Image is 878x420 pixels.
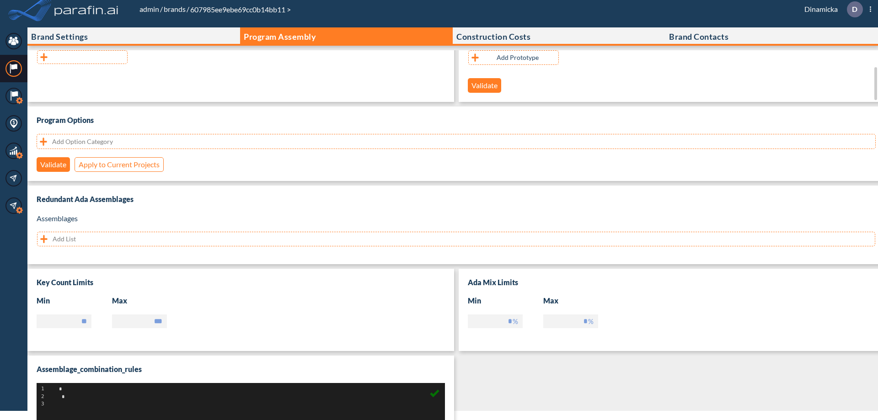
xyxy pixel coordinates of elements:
[37,278,445,287] h3: Key count limits
[468,78,501,93] button: Validate
[244,32,316,41] p: Program Assembly
[37,213,876,224] p: Assemblages
[453,27,665,46] button: Construction Costs
[53,234,76,244] p: Add List
[37,50,128,64] button: add line
[41,385,57,393] div: 1
[163,4,189,15] li: /
[139,5,160,13] a: admin
[37,195,876,204] h3: Redundant Ada Assemblages
[665,27,878,46] button: Brand Contacts
[37,232,875,246] button: Add List
[112,296,187,305] h3: Max
[588,317,594,326] label: %
[41,393,57,401] div: 2
[37,296,112,305] h3: Min
[456,32,530,41] p: Construction Costs
[139,4,163,15] li: /
[52,137,113,146] p: Add Option Category
[543,296,619,305] h3: max
[189,5,292,14] span: 607985ee9ebe69cc0b14bb11 >
[468,278,876,287] h3: Ada mix limits
[468,296,543,305] h3: min
[513,317,518,326] label: %
[31,32,88,41] p: Brand Settings
[37,157,70,172] button: Validate
[791,1,871,17] div: Dinamicka
[852,5,857,13] p: D
[497,53,539,62] p: Add Prototype
[37,365,445,374] h3: assemblage_combination_rules
[163,5,187,13] a: brands
[75,157,164,172] button: Apply to Current Projects
[27,27,240,46] button: Brand Settings
[37,116,876,125] h3: Program Options
[468,50,559,65] button: Add Prototype
[240,27,453,46] button: Program Assembly
[669,32,728,41] p: Brand Contacts
[37,134,876,149] button: Add Option Category
[41,400,57,408] div: 3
